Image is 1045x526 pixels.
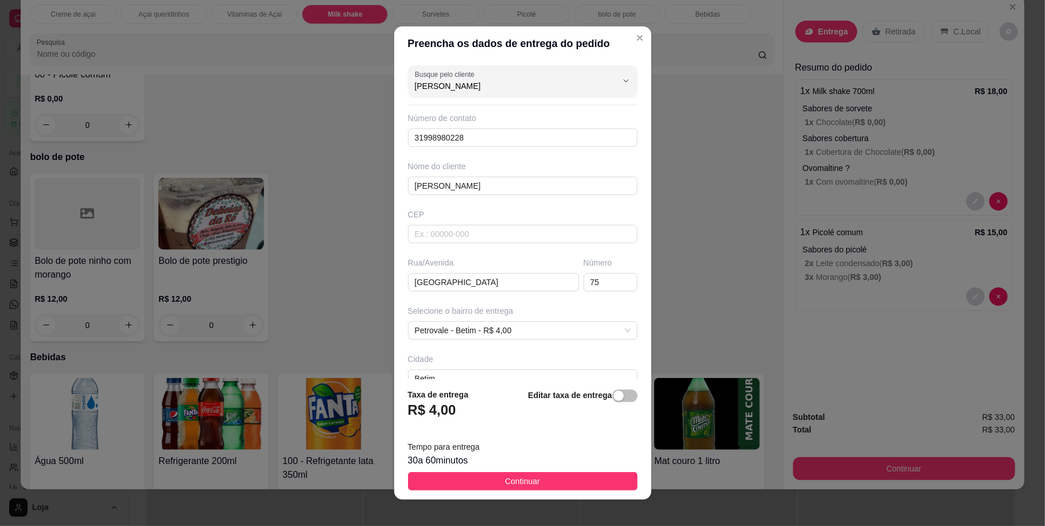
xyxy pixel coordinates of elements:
[408,225,638,243] input: Ex.: 00000-000
[408,401,456,419] h3: R$ 4,00
[408,161,638,172] div: Nome do cliente
[408,209,638,220] div: CEP
[408,454,638,467] div: 30 a 60 minutos
[584,257,638,268] div: Número
[408,390,469,399] strong: Taxa de entrega
[408,128,638,147] input: Ex.: (11) 9 8888-9999
[408,353,638,365] div: Cidade
[408,442,480,451] span: Tempo para entrega
[408,273,579,291] input: Ex.: Rua Oscar Freire
[415,322,631,339] span: Petrovale - Betim - R$ 4,00
[408,112,638,124] div: Número de contato
[408,369,638,388] input: Ex.: Santo André
[415,80,599,92] input: Busque pelo cliente
[408,305,638,317] div: Selecione o bairro de entrega
[631,29,649,47] button: Close
[408,177,638,195] input: Ex.: João da Silva
[584,273,638,291] input: Ex.: 44
[408,472,638,490] button: Continuar
[394,26,651,61] header: Preencha os dados de entrega do pedido
[617,72,635,90] button: Show suggestions
[415,69,479,79] label: Busque pelo cliente
[408,257,579,268] div: Rua/Avenida
[528,391,612,400] strong: Editar taxa de entrega
[505,475,540,488] span: Continuar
